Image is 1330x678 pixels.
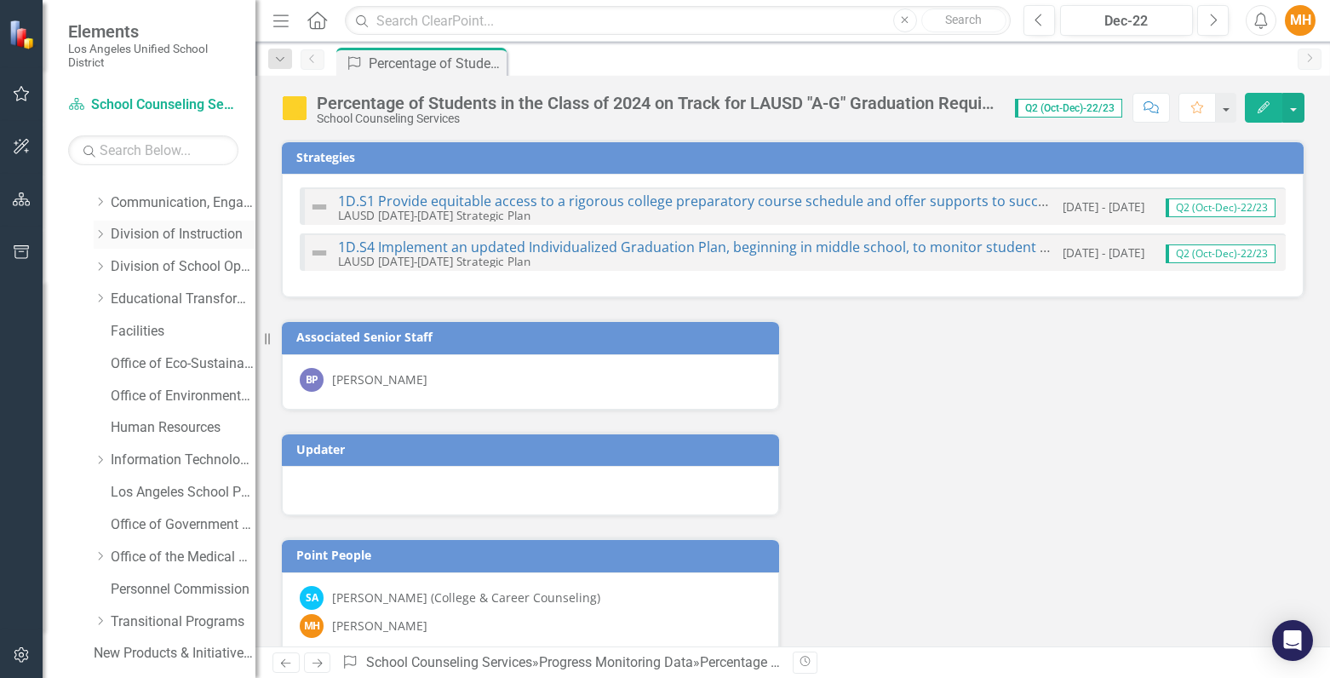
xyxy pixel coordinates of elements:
a: Office of the Medical Director [111,548,255,567]
div: Percentage of Students in the Class of 2024 on Track for LAUSD "A-G" Graduation Requirements [369,53,502,74]
a: Progress Monitoring Data [539,654,693,670]
a: School Counseling Services [366,654,532,670]
img: Not Defined [309,243,330,263]
a: Human Resources [111,418,255,438]
div: MH [300,614,324,638]
img: Slightly Off Track [281,95,308,122]
a: Division of Instruction [111,225,255,244]
h3: Updater [296,443,771,456]
a: Division of School Operations [111,257,255,277]
button: Dec-22 [1060,5,1193,36]
div: Percentage of Students in the Class of 2024 on Track for LAUSD "A-G" Graduation Requirements [317,94,998,112]
a: Communication, Engagement & Collaboration [111,193,255,213]
h3: Strategies [296,151,1295,164]
a: Information Technology Services [111,451,255,470]
div: BP [300,368,324,392]
a: Personnel Commission [111,580,255,600]
a: Facilities [111,322,255,342]
small: LAUSD [DATE]-[DATE] Strategic Plan [338,253,530,269]
span: Search [945,13,982,26]
input: Search Below... [68,135,238,165]
a: Office of Government Relations [111,515,255,535]
a: Office of Environmental Health and Safety [111,387,255,406]
a: Los Angeles School Police [111,483,255,503]
div: » » [341,653,780,673]
button: MH [1285,5,1316,36]
h3: Point People [296,549,771,561]
small: Los Angeles Unified School District [68,42,238,70]
a: Educational Transformation Office [111,290,255,309]
span: Q2 (Oct-Dec)-22/23 [1166,244,1276,263]
a: Transitional Programs [111,612,255,632]
a: New Products & Initiatives 2024-25 [94,644,255,664]
h3: Associated Senior Staff [296,330,771,343]
span: Elements [68,21,238,42]
button: Search [921,9,1006,32]
div: [PERSON_NAME] [332,371,427,388]
small: [DATE] - [DATE] [1063,198,1144,215]
a: School Counseling Services [68,95,238,115]
span: Q2 (Oct-Dec)-22/23 [1166,198,1276,217]
div: [PERSON_NAME] [332,618,427,635]
small: LAUSD [DATE]-[DATE] Strategic Plan [338,207,530,223]
small: [DATE] - [DATE] [1063,244,1144,261]
div: SA [300,586,324,610]
div: Dec-22 [1066,11,1187,32]
span: Q2 (Oct-Dec)-22/23 [1015,99,1122,118]
img: ClearPoint Strategy [9,20,38,49]
div: Open Intercom Messenger [1272,620,1313,661]
div: Percentage of Students in the Class of 2024 on Track for LAUSD "A-G" Graduation Requirements [700,654,1275,670]
div: [PERSON_NAME] (College & Career Counseling) [332,589,600,606]
div: School Counseling Services [317,112,998,125]
img: Not Defined [309,197,330,217]
input: Search ClearPoint... [345,6,1011,36]
a: Office of Eco-Sustainability [111,354,255,374]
